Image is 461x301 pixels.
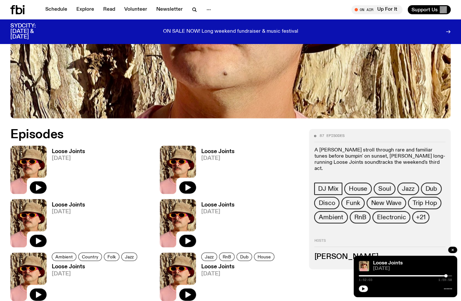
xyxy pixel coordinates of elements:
span: Dub [240,254,248,259]
span: Folk [107,254,116,259]
a: DJ Mix [314,183,342,195]
span: Trip Hop [412,199,437,206]
h3: Loose Joints [201,202,235,208]
h3: Loose Joints [201,149,235,154]
span: Electronic [377,214,406,221]
h3: [PERSON_NAME] [314,253,445,260]
a: Read [99,5,119,14]
span: Ambient [55,254,73,259]
a: Electronic [372,211,410,223]
img: Tyson stands in front of a paperbark tree wearing orange sunglasses, a suede bucket hat and a pin... [10,199,47,247]
a: Dub [236,252,252,261]
a: RnB [350,211,370,223]
span: Jazz [205,254,214,259]
a: Loose Joints[DATE] [196,149,235,194]
span: +21 [416,214,425,221]
img: Tyson stands in front of a paperbark tree wearing orange sunglasses, a suede bucket hat and a pin... [160,252,196,301]
a: Funk [341,197,364,209]
a: Ambient [314,211,348,223]
a: Jazz [201,252,217,261]
span: RnB [223,254,231,259]
span: [DATE] [201,209,235,215]
span: [DATE] [201,156,235,161]
button: +21 [412,211,429,223]
span: Disco [319,199,335,206]
span: Soul [378,185,391,192]
a: Schedule [41,5,71,14]
span: Dub [425,185,437,192]
span: House [349,185,367,192]
span: [DATE] [373,266,452,271]
span: 1:59:58 [438,278,452,282]
span: Support Us [412,7,438,13]
a: Loose Joints[DATE] [47,264,139,301]
a: New Wave [367,197,406,209]
a: House [344,183,372,195]
a: Trip Hop [408,197,441,209]
a: Loose Joints[DATE] [196,264,276,301]
h3: SYDCITY: [DATE] & [DATE] [10,23,52,40]
span: DJ Mix [318,185,338,192]
span: Ambient [319,214,343,221]
a: House [254,252,274,261]
span: [DATE] [52,209,85,215]
a: Jazz [121,252,137,261]
p: ON SALE NOW! Long weekend fundraiser & music festival [163,29,298,35]
span: Funk [346,199,360,206]
span: New Wave [371,199,401,206]
a: Folk [104,252,119,261]
a: Loose Joints[DATE] [47,149,85,194]
a: Country [78,252,102,261]
h2: Episodes [10,129,301,140]
a: Loose Joints[DATE] [47,202,85,247]
span: 87 episodes [319,134,344,138]
h2: Hosts [314,239,445,247]
span: RnB [354,214,366,221]
a: Disco [314,197,339,209]
a: RnB [219,252,235,261]
span: [DATE] [52,156,85,161]
span: Jazz [402,185,414,192]
a: Dub [421,183,442,195]
a: Soul [374,183,395,195]
button: Support Us [408,5,451,14]
a: Explore [72,5,98,14]
span: Jazz [125,254,134,259]
a: Newsletter [152,5,187,14]
h3: Loose Joints [52,264,139,270]
img: Tyson stands in front of a paperbark tree wearing orange sunglasses, a suede bucket hat and a pin... [160,199,196,247]
a: Volunteer [120,5,151,14]
p: A [PERSON_NAME] stroll through rare and familiar tunes before bumpin' on sunset, [PERSON_NAME] lo... [314,147,445,172]
img: Tyson stands in front of a paperbark tree wearing orange sunglasses, a suede bucket hat and a pin... [160,146,196,194]
button: On AirUp For It [351,5,402,14]
h3: Loose Joints [52,202,85,208]
img: Tyson stands in front of a paperbark tree wearing orange sunglasses, a suede bucket hat and a pin... [359,261,369,271]
a: Loose Joints [373,261,403,266]
span: 1:52:03 [359,278,372,282]
a: Jazz [397,183,419,195]
h3: Loose Joints [201,264,276,270]
span: Country [82,254,98,259]
h3: Loose Joints [52,149,85,154]
a: Ambient [52,252,76,261]
span: House [258,254,271,259]
a: Loose Joints[DATE] [196,202,235,247]
img: Tyson stands in front of a paperbark tree wearing orange sunglasses, a suede bucket hat and a pin... [10,252,47,301]
span: [DATE] [201,271,276,277]
span: [DATE] [52,271,139,277]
